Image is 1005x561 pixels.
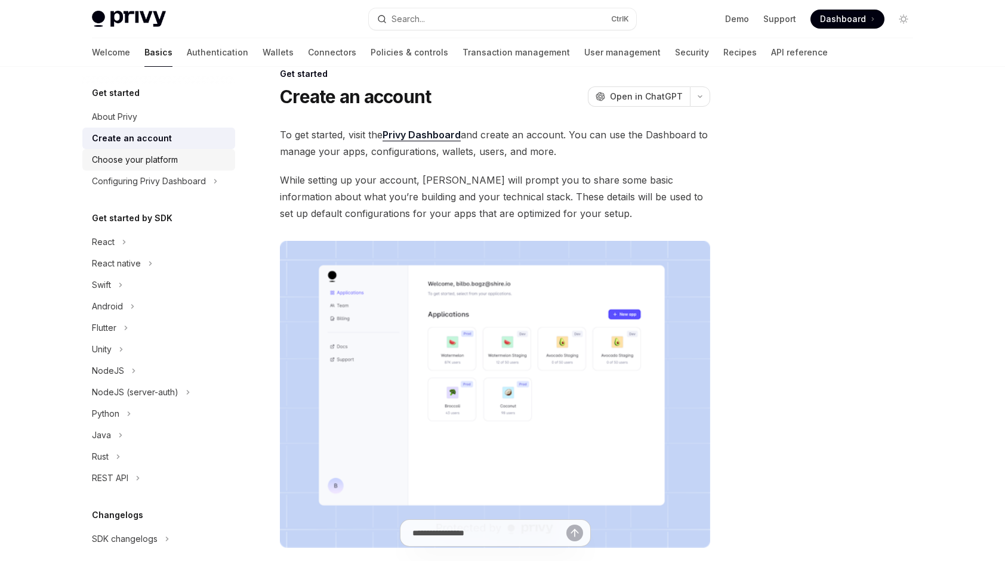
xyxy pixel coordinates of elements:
input: Ask a question... [412,520,566,546]
h5: Changelogs [92,508,143,522]
div: Android [92,299,123,314]
div: About Privy [92,110,137,124]
h5: Get started [92,86,140,100]
a: User management [584,38,661,67]
div: NodeJS [92,364,124,378]
div: Create an account [92,131,172,145]
button: Toggle Flutter section [82,317,235,339]
h1: Create an account [280,86,431,107]
div: Search... [391,12,425,26]
div: Configuring Privy Dashboard [92,174,206,188]
button: Toggle Configuring Privy Dashboard section [82,171,235,192]
span: Dashboard [820,13,866,25]
button: Toggle React native section [82,253,235,274]
button: Toggle Android section [82,296,235,317]
div: Unity [92,342,112,357]
button: Toggle dark mode [894,10,913,29]
button: Toggle NodeJS (server-auth) section [82,382,235,403]
a: Recipes [723,38,757,67]
span: Open in ChatGPT [610,91,683,103]
button: Toggle React section [82,231,235,253]
div: Swift [92,278,111,292]
div: Flutter [92,321,116,335]
a: Create an account [82,128,235,149]
div: Choose your platform [92,153,178,167]
a: Choose your platform [82,149,235,171]
button: Open in ChatGPT [588,86,690,107]
button: Toggle REST API section [82,467,235,489]
button: Toggle Java section [82,424,235,446]
div: Java [92,428,111,442]
a: Privy Dashboard [383,129,461,141]
a: Demo [725,13,749,25]
button: Send message [566,525,583,541]
a: Authentication [187,38,248,67]
div: NodeJS (server-auth) [92,385,178,399]
h5: Get started by SDK [92,211,172,225]
button: Toggle Unity section [82,339,235,360]
img: light logo [92,11,166,27]
button: Open search [369,8,636,30]
a: Dashboard [810,10,884,29]
div: Get started [280,68,710,80]
a: Basics [144,38,172,67]
a: Welcome [92,38,130,67]
span: To get started, visit the and create an account. You can use the Dashboard to manage your apps, c... [280,126,710,160]
button: Toggle Rust section [82,446,235,467]
a: Support [763,13,796,25]
div: Python [92,407,119,421]
span: While setting up your account, [PERSON_NAME] will prompt you to share some basic information abou... [280,172,710,222]
div: React native [92,256,141,271]
img: images/Dash.png [280,241,710,548]
button: Toggle Python section [82,403,235,424]
div: REST API [92,471,128,485]
a: Transaction management [463,38,570,67]
div: React [92,235,115,249]
a: Security [675,38,709,67]
span: Ctrl K [611,14,629,24]
a: Connectors [308,38,356,67]
button: Toggle SDK changelogs section [82,528,235,550]
button: Toggle NodeJS section [82,360,235,382]
div: Rust [92,450,109,464]
a: Wallets [263,38,294,67]
a: About Privy [82,106,235,128]
button: Toggle Swift section [82,274,235,296]
a: Policies & controls [371,38,448,67]
div: SDK changelogs [92,532,158,546]
a: API reference [771,38,828,67]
